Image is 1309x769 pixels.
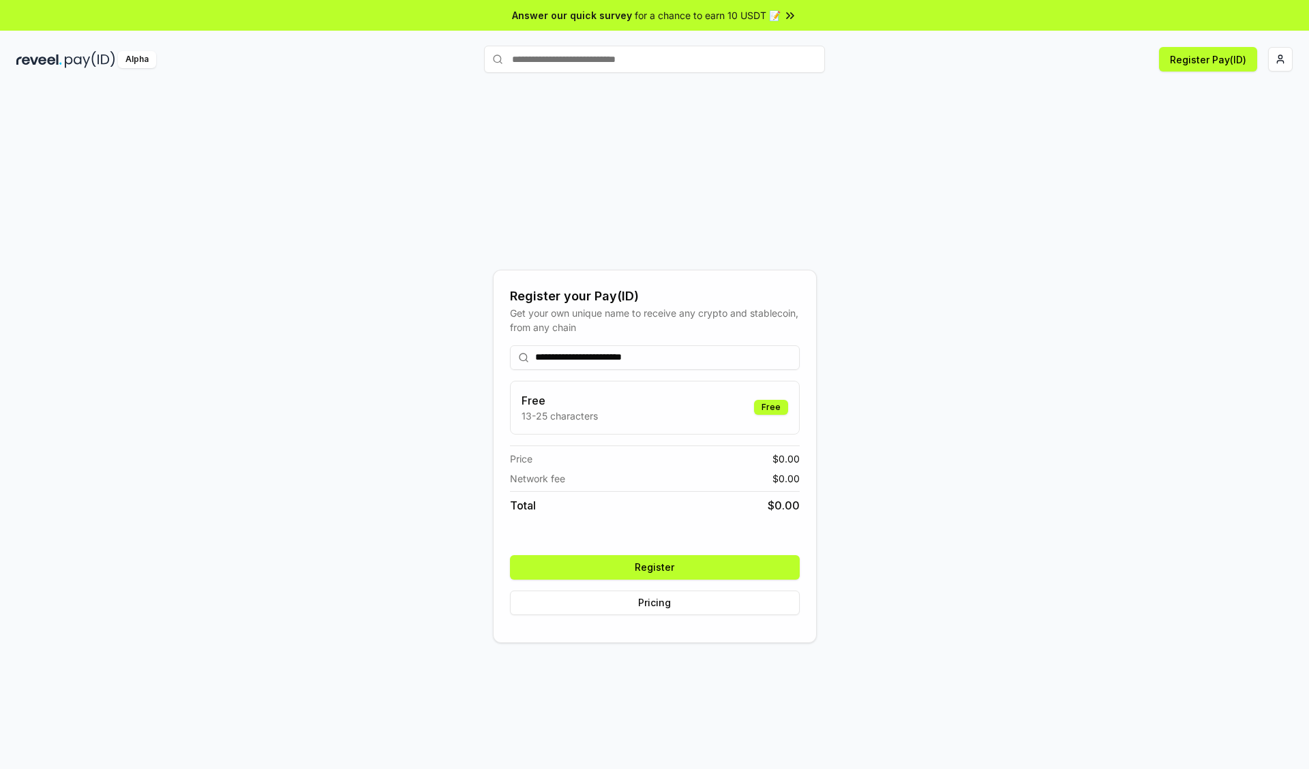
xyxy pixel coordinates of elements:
[522,409,598,423] p: 13-25 characters
[510,497,536,514] span: Total
[1159,47,1257,72] button: Register Pay(ID)
[510,306,800,334] div: Get your own unique name to receive any crypto and stablecoin, from any chain
[772,452,800,466] span: $ 0.00
[768,497,800,514] span: $ 0.00
[635,8,781,22] span: for a chance to earn 10 USDT 📝
[510,591,800,615] button: Pricing
[510,287,800,306] div: Register your Pay(ID)
[772,471,800,486] span: $ 0.00
[16,51,62,68] img: reveel_dark
[118,51,156,68] div: Alpha
[510,555,800,580] button: Register
[522,392,598,409] h3: Free
[512,8,632,22] span: Answer our quick survey
[65,51,115,68] img: pay_id
[510,471,565,486] span: Network fee
[510,452,532,466] span: Price
[754,400,788,415] div: Free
